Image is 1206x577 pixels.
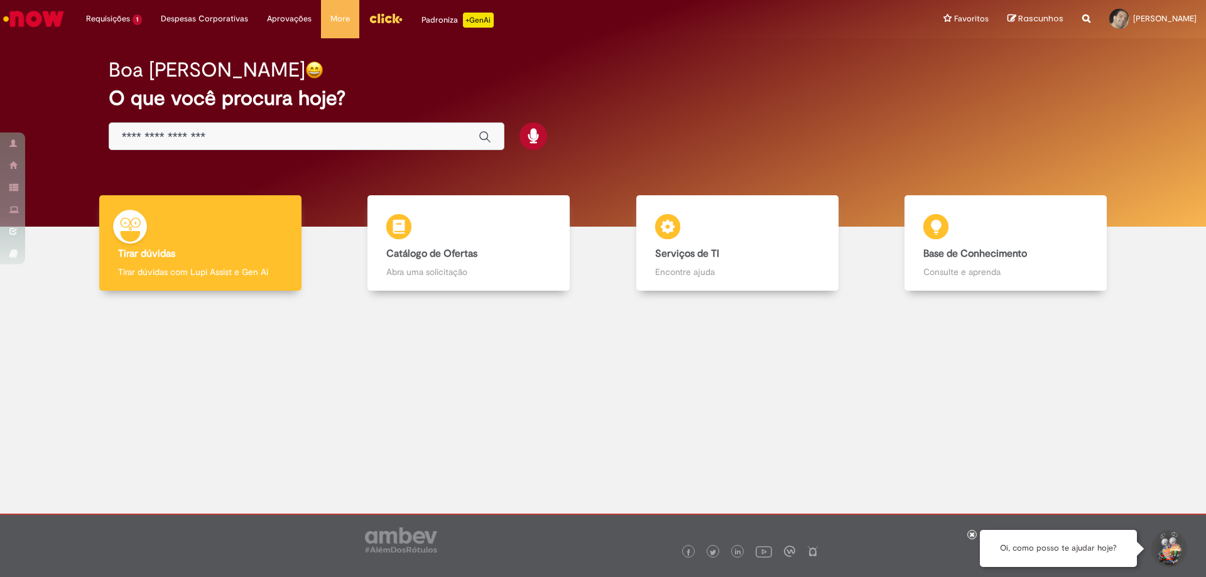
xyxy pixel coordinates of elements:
span: 1 [133,14,142,25]
span: Rascunhos [1018,13,1063,24]
img: logo_footer_workplace.png [784,546,795,557]
span: More [330,13,350,25]
b: Base de Conhecimento [923,247,1027,260]
span: Requisições [86,13,130,25]
span: Aprovações [267,13,312,25]
img: logo_footer_twitter.png [710,549,716,556]
a: Base de Conhecimento Consulte e aprenda [872,195,1141,291]
b: Catálogo de Ofertas [386,247,477,260]
a: Rascunhos [1008,13,1063,25]
div: Padroniza [421,13,494,28]
img: click_logo_yellow_360x200.png [369,9,403,28]
a: Serviços de TI Encontre ajuda [603,195,872,291]
p: Abra uma solicitação [386,266,551,278]
img: logo_footer_naosei.png [807,546,818,557]
button: Iniciar Conversa de Suporte [1149,530,1187,568]
img: logo_footer_ambev_rotulo_gray.png [365,527,437,553]
a: Tirar dúvidas Tirar dúvidas com Lupi Assist e Gen Ai [66,195,335,291]
b: Serviços de TI [655,247,719,260]
p: Encontre ajuda [655,266,820,278]
h2: Boa [PERSON_NAME] [109,59,305,81]
div: Oi, como posso te ajudar hoje? [980,530,1137,567]
p: Consulte e aprenda [923,266,1088,278]
img: logo_footer_facebook.png [685,549,692,556]
span: [PERSON_NAME] [1133,13,1197,24]
p: +GenAi [463,13,494,28]
img: logo_footer_youtube.png [756,543,772,559]
p: Tirar dúvidas com Lupi Assist e Gen Ai [118,266,283,278]
a: Catálogo de Ofertas Abra uma solicitação [335,195,604,291]
img: ServiceNow [1,6,66,31]
img: happy-face.png [305,61,323,79]
span: Despesas Corporativas [161,13,248,25]
span: Favoritos [954,13,989,25]
h2: O que você procura hoje? [109,87,1098,109]
b: Tirar dúvidas [118,247,175,260]
img: logo_footer_linkedin.png [735,549,741,556]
